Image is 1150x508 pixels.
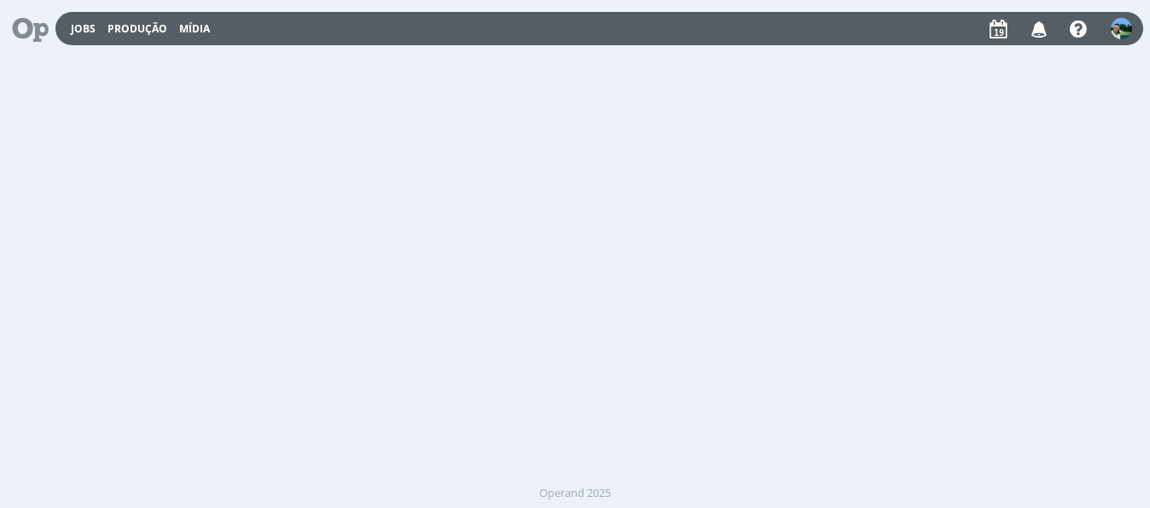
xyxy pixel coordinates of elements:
[174,22,215,36] button: Mídia
[102,22,172,36] button: Produção
[1110,14,1133,44] button: V
[107,21,167,36] a: Produção
[66,22,101,36] button: Jobs
[1111,18,1132,39] img: V
[179,21,210,36] a: Mídia
[71,21,96,36] a: Jobs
